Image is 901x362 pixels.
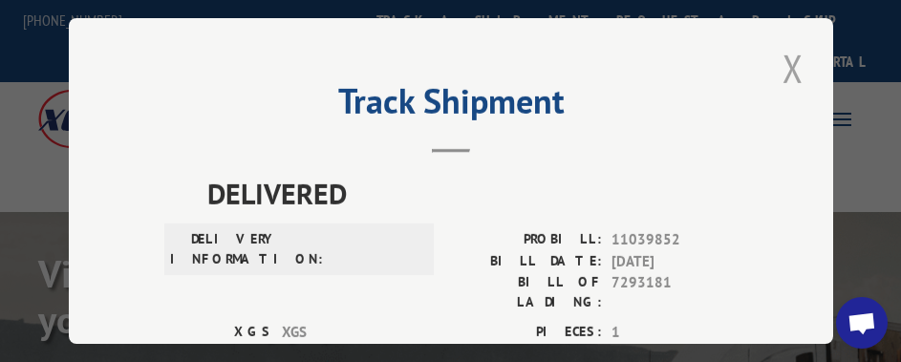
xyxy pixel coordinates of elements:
[611,251,738,273] span: [DATE]
[207,172,738,215] span: DELIVERED
[451,272,602,312] label: BILL OF LADING:
[611,229,738,251] span: 11039852
[777,42,809,95] button: Close modal
[164,88,738,124] h2: Track Shipment
[170,229,278,269] label: DELIVERY INFORMATION:
[451,322,602,344] label: PIECES:
[611,322,738,344] span: 1
[611,272,738,312] span: 7293181
[451,251,602,273] label: BILL DATE:
[836,297,888,349] a: Open chat
[451,229,602,251] label: PROBILL:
